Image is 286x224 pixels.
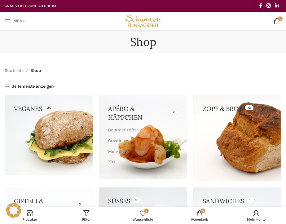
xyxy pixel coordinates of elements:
img: Bäckerei Schwyter [124,12,162,30]
span: 0 [144,209,149,213]
span: Warenkorb [174,217,225,222]
span: 0 [201,209,205,213]
a: XXL [108,157,176,167]
a: Open mobile menu [2,15,29,27]
a: Filter [58,209,115,222]
a: Warme & Kalte Häppchen [108,167,176,178]
span: Menu [13,19,25,23]
a: Mini-Brötli [108,146,176,157]
span: Filter [61,217,112,222]
h1: Shop [130,35,156,49]
a: Produkte [2,209,58,222]
a: 0 Warenkorb [171,209,228,222]
div: Meine Wunschliste [115,209,171,222]
strong: GRATIS LIEFERUNG AB CHF 150 [5,4,57,8]
span: Mein Konto [231,217,281,222]
a: Seitenleiste anzeigen [5,84,54,89]
span: 0 [278,16,283,21]
a: Site logo [124,18,162,23]
a: 0 [271,15,283,27]
span: Wunschliste [118,217,168,222]
a: Gourmet-Löffel [108,125,176,135]
a: Startseite [5,67,24,74]
a: 0 Wunschliste [115,209,171,222]
span: Produkte [5,217,55,222]
a: Instagram social link [264,1,273,11]
nav: Breadcrumb [5,67,41,74]
a: Crostini [108,136,176,146]
a: Linkedin social link [273,1,281,11]
div: My cart [171,209,228,222]
a: Mein Konto [228,209,284,222]
a: Facebook social link [257,1,264,11]
span: Shop [30,67,41,74]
